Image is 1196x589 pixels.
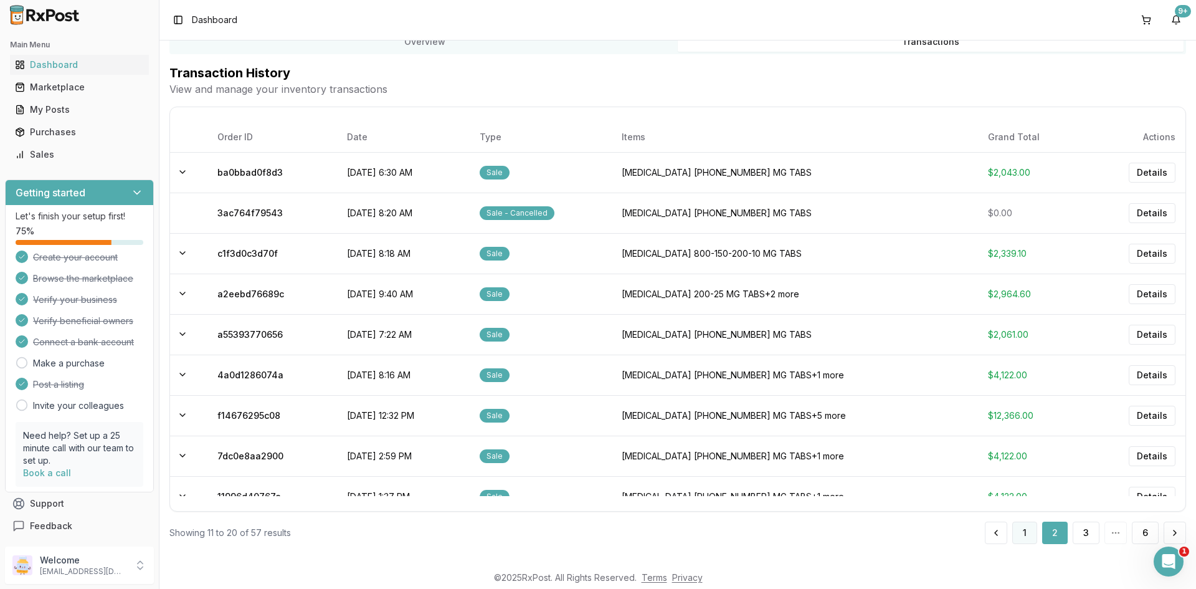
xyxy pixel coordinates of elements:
div: 9+ [1175,5,1191,17]
p: Need help? Set up a 25 minute call with our team to set up. [23,429,136,467]
td: [MEDICAL_DATA] [PHONE_NUMBER] MG TABS +5 more [612,395,978,436]
td: [MEDICAL_DATA] [PHONE_NUMBER] MG TABS +1 more [612,436,978,476]
td: $12,366.00 [978,395,1085,436]
button: Sales [5,145,154,165]
th: Grand Total [978,122,1085,152]
span: Create your account [33,251,118,264]
div: Sale [480,247,510,261]
span: Browse the marketplace [33,272,133,285]
div: My Posts [15,103,144,116]
a: Invite your colleagues [33,400,124,412]
button: Details [1129,244,1175,264]
th: Order ID [207,122,337,152]
button: Details [1129,487,1175,507]
a: Sales [10,143,149,166]
th: Date [337,122,470,152]
button: 1 [1012,522,1037,544]
td: [MEDICAL_DATA] [PHONE_NUMBER] MG TABS [612,193,978,233]
button: Purchases [5,122,154,142]
span: Verify beneficial owners [33,315,133,327]
span: Connect a bank account [33,336,134,348]
td: [DATE] 2:59 PM [337,436,470,476]
a: Privacy [672,572,703,583]
td: [DATE] 8:20 AM [337,193,470,233]
a: Marketplace [10,76,149,98]
nav: breadcrumb [192,14,237,26]
th: Items [612,122,978,152]
button: Support [5,492,154,515]
td: [MEDICAL_DATA] 200-25 MG TABS +2 more [612,274,978,314]
button: Feedback [5,515,154,537]
div: Sale [480,368,510,382]
td: [DATE] 8:18 AM [337,233,470,274]
a: My Posts [10,98,149,121]
td: [DATE] 1:37 PM [337,476,470,517]
td: [DATE] 12:32 PM [337,395,470,436]
button: 6 [1132,522,1159,544]
p: View and manage your inventory transactions [169,82,1186,97]
td: $0.00 [978,193,1085,233]
th: Type [470,122,612,152]
h2: Transaction History [169,64,1186,82]
td: a2eebd76689c [207,274,337,314]
div: Sale [480,166,510,180]
span: Feedback [30,520,72,532]
td: $2,061.00 [978,314,1085,355]
button: Details [1129,284,1175,304]
span: Verify your business [33,294,117,306]
td: a55393770656 [207,314,337,355]
div: Sale [480,490,510,504]
td: [MEDICAL_DATA] [PHONE_NUMBER] MG TABS +1 more [612,355,978,395]
button: Details [1129,325,1175,345]
button: Overview [172,32,678,52]
button: Dashboard [5,55,154,75]
td: $2,964.60 [978,274,1085,314]
div: Sales [15,148,144,161]
a: Make a purchase [33,357,105,370]
div: Showing 11 to 20 of 57 results [169,527,291,539]
td: [MEDICAL_DATA] 800-150-200-10 MG TABS [612,233,978,274]
td: [MEDICAL_DATA] [PHONE_NUMBER] MG TABS [612,152,978,193]
button: Details [1129,406,1175,426]
p: Welcome [40,554,126,567]
span: Dashboard [192,14,237,26]
div: Sale [480,328,510,342]
td: 7dc0e8aa2900 [207,436,337,476]
span: 1 [1179,547,1189,557]
img: RxPost Logo [5,5,85,25]
p: [EMAIL_ADDRESS][DOMAIN_NAME] [40,567,126,577]
h3: Getting started [16,185,85,200]
div: Sale [480,409,510,423]
td: $2,043.00 [978,152,1085,193]
p: Let's finish your setup first! [16,210,143,223]
div: Sale [480,287,510,301]
img: User avatar [12,555,32,575]
span: 75 % [16,225,34,237]
button: Details [1129,446,1175,466]
td: 4a0d1286074a [207,355,337,395]
a: Book a call [23,467,71,478]
iframe: Intercom live chat [1154,547,1184,577]
td: [DATE] 8:16 AM [337,355,470,395]
td: $4,122.00 [978,436,1085,476]
td: [MEDICAL_DATA] [PHONE_NUMBER] MG TABS +1 more [612,476,978,517]
button: Marketplace [5,77,154,97]
div: Sale - Cancelled [480,206,554,220]
button: 9+ [1166,10,1186,30]
button: 3 [1073,522,1099,544]
td: 11996d40767c [207,476,337,517]
td: ba0bbad0f8d3 [207,152,337,193]
a: Dashboard [10,54,149,76]
td: [DATE] 6:30 AM [337,152,470,193]
td: $2,339.10 [978,233,1085,274]
button: Transactions [678,32,1184,52]
div: Sale [480,449,510,463]
button: 2 [1042,522,1068,544]
td: [MEDICAL_DATA] [PHONE_NUMBER] MG TABS [612,314,978,355]
button: My Posts [5,100,154,120]
button: Details [1129,203,1175,223]
td: $4,122.00 [978,355,1085,395]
